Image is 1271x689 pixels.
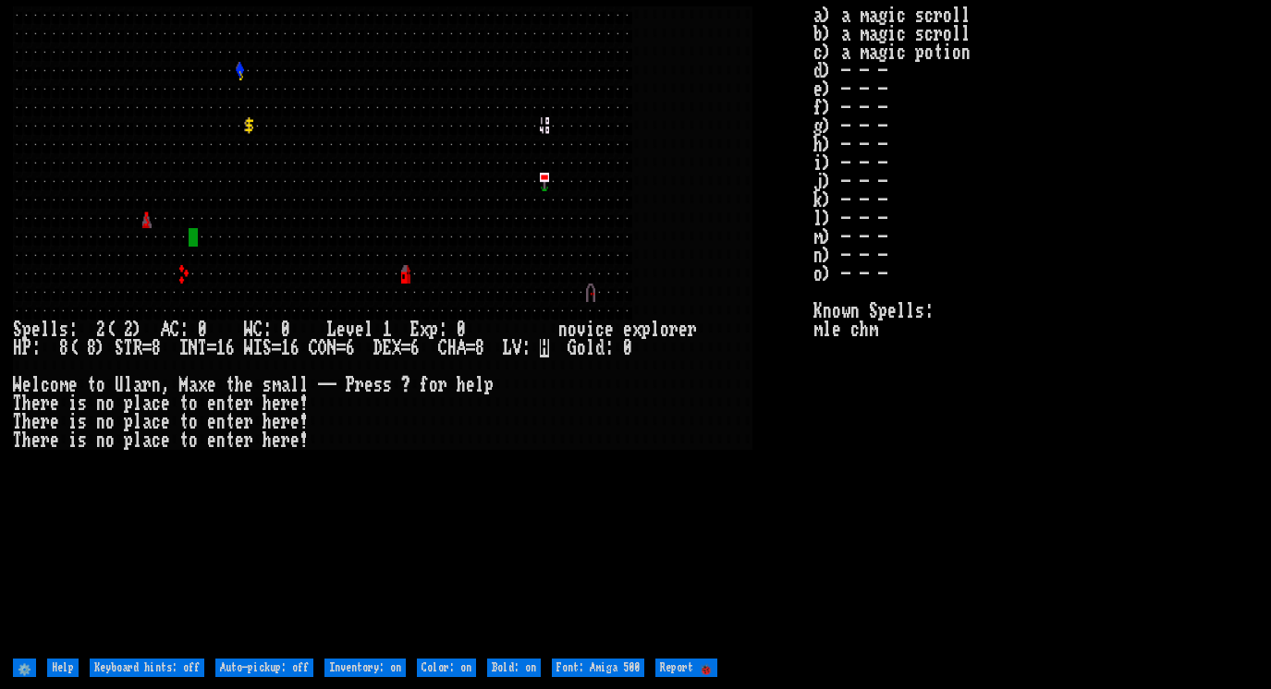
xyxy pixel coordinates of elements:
[244,413,253,431] div: r
[281,376,290,394] div: a
[152,394,161,413] div: c
[50,413,59,431] div: e
[31,394,41,413] div: e
[59,376,68,394] div: m
[244,376,253,394] div: e
[207,431,216,450] div: e
[207,394,216,413] div: e
[215,659,313,677] input: Auto-pickup: off
[68,339,78,357] div: (
[161,431,170,450] div: e
[31,413,41,431] div: e
[170,320,179,339] div: C
[22,376,31,394] div: e
[142,339,152,357] div: =
[401,376,410,394] div: ?
[235,413,244,431] div: e
[373,339,383,357] div: D
[226,431,235,450] div: t
[438,320,447,339] div: :
[216,413,226,431] div: n
[189,431,198,450] div: o
[96,320,105,339] div: 2
[263,413,272,431] div: h
[290,339,299,357] div: 6
[161,413,170,431] div: e
[327,339,336,357] div: N
[263,431,272,450] div: h
[309,339,318,357] div: C
[253,320,263,339] div: C
[364,320,373,339] div: l
[189,413,198,431] div: o
[586,339,595,357] div: l
[13,339,22,357] div: H
[96,413,105,431] div: n
[383,339,392,357] div: E
[336,339,346,357] div: =
[299,376,309,394] div: l
[41,413,50,431] div: r
[401,339,410,357] div: =
[410,339,420,357] div: 6
[568,339,577,357] div: G
[410,320,420,339] div: E
[327,320,336,339] div: L
[281,320,290,339] div: 0
[189,376,198,394] div: a
[475,376,484,394] div: l
[152,413,161,431] div: c
[595,320,605,339] div: c
[651,320,660,339] div: l
[235,376,244,394] div: h
[124,394,133,413] div: p
[226,394,235,413] div: t
[152,431,161,450] div: c
[263,320,272,339] div: :
[13,659,36,677] input: ⚙️
[198,376,207,394] div: x
[438,339,447,357] div: C
[512,339,521,357] div: V
[417,659,476,677] input: Color: on
[290,431,299,450] div: e
[558,320,568,339] div: n
[216,339,226,357] div: 1
[272,376,281,394] div: m
[577,320,586,339] div: v
[198,320,207,339] div: 0
[13,376,22,394] div: W
[13,320,22,339] div: S
[105,394,115,413] div: o
[133,431,142,450] div: l
[13,394,22,413] div: T
[96,431,105,450] div: n
[475,339,484,357] div: 8
[226,339,235,357] div: 6
[133,413,142,431] div: l
[22,394,31,413] div: h
[447,339,457,357] div: H
[290,376,299,394] div: l
[392,339,401,357] div: X
[50,394,59,413] div: e
[124,413,133,431] div: p
[189,339,198,357] div: N
[22,339,31,357] div: P
[78,394,87,413] div: s
[327,376,336,394] div: -
[50,431,59,450] div: e
[586,320,595,339] div: i
[207,376,216,394] div: e
[87,339,96,357] div: 8
[623,320,632,339] div: e
[78,431,87,450] div: s
[161,320,170,339] div: A
[47,659,79,677] input: Help
[152,339,161,357] div: 8
[605,320,614,339] div: e
[688,320,697,339] div: r
[457,320,466,339] div: 0
[133,376,142,394] div: a
[318,376,327,394] div: -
